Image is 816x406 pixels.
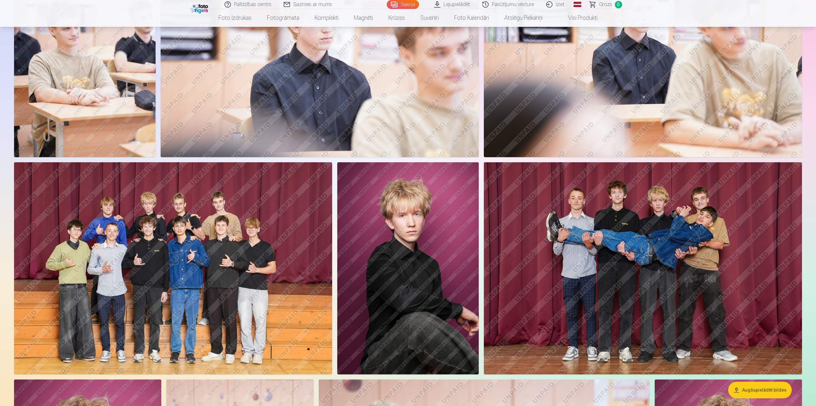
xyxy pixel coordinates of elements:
[381,9,413,27] a: Krūzes
[497,9,550,27] a: Atslēgu piekariņi
[550,9,605,27] a: Visi produkti
[211,9,259,27] a: Foto izdrukas
[728,382,792,398] button: Augšupielādēt bildes
[599,1,612,8] span: Grozs
[307,9,346,27] a: Komplekti
[413,9,446,27] a: Suvenīri
[259,9,307,27] a: Fotogrāmata
[190,3,210,13] img: /fa1
[346,9,381,27] a: Magnēti
[615,1,622,8] span: 0
[446,9,497,27] a: Foto kalendāri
